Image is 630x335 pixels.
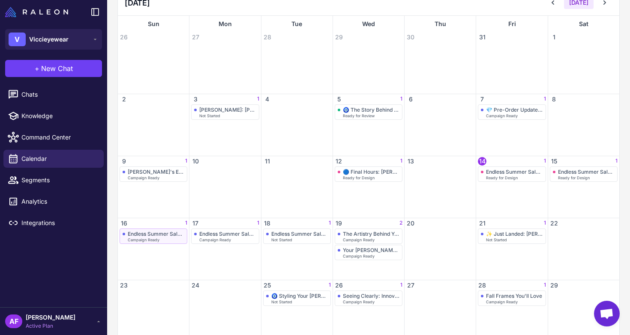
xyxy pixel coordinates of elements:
[406,281,415,290] span: 27
[257,219,259,228] span: 1
[120,95,128,104] span: 2
[3,193,104,210] a: Analytics
[335,33,343,42] span: 29
[128,176,159,180] span: Campaign Ready
[478,219,486,228] span: 21
[343,238,375,242] span: Campaign Ready
[191,157,200,166] span: 10
[3,86,104,104] a: Chats
[263,95,272,104] span: 4
[191,95,200,104] span: 3
[329,281,331,290] span: 1
[191,33,200,42] span: 27
[120,157,128,166] span: 9
[400,281,402,290] span: 1
[26,322,75,330] span: Active Plan
[21,133,97,142] span: Command Center
[406,33,415,42] span: 30
[544,219,546,228] span: 1
[3,171,104,189] a: Segments
[558,169,615,175] div: Endless Summer Sale Reminder 1
[5,7,68,17] img: Raleon Logo
[399,219,402,228] span: 2
[271,293,328,299] div: 🧿 Styling Your [PERSON_NAME] Sapphire - [GEOGRAPHIC_DATA] Edition
[343,169,399,175] div: 🔵 Final Hours: [PERSON_NAME] Pre-Orders
[41,63,73,74] span: New Chat
[476,16,547,32] div: Fri
[615,157,618,166] span: 1
[405,16,476,32] div: Thu
[5,29,102,50] button: VViccieyewear
[128,231,184,237] div: Endless Summer Sale Reminder 2
[263,33,272,42] span: 28
[343,254,375,258] span: Campaign Ready
[199,231,256,237] div: Endless Summer Sale Last Chance
[406,157,415,166] span: 13
[486,176,518,180] span: Ready for Design
[185,219,187,228] span: 1
[343,107,399,113] div: 🧿 The Story Behind [PERSON_NAME]
[128,238,159,242] span: Campaign Ready
[400,157,402,166] span: 1
[199,238,231,242] span: Campaign Ready
[486,293,542,299] div: Fall Frames You'll Love
[199,114,220,118] span: Not Started
[120,281,128,290] span: 23
[3,128,104,146] a: Command Center
[544,95,546,104] span: 1
[120,33,128,42] span: 26
[486,114,518,118] span: Campaign Ready
[191,219,200,228] span: 17
[544,281,546,290] span: 1
[486,300,518,304] span: Campaign Ready
[550,281,558,290] span: 29
[21,111,97,121] span: Knowledge
[257,95,259,104] span: 1
[335,157,343,166] span: 12
[5,314,22,328] div: AF
[478,33,486,42] span: 31
[21,218,97,228] span: Integrations
[9,33,26,46] div: V
[550,95,558,104] span: 8
[550,157,558,166] span: 15
[3,150,104,168] a: Calendar
[271,231,328,237] div: Endless Summer Sale Extended
[120,219,128,228] span: 16
[21,197,97,206] span: Analytics
[261,16,333,32] div: Tue
[486,169,543,175] div: Endless Summer Sale Launch
[333,16,404,32] div: Wed
[343,231,399,237] div: The Artistry Behind Your Frames: [PERSON_NAME]'s Craft Journey
[343,247,399,253] div: Your [PERSON_NAME] Questions Answered
[26,313,75,322] span: [PERSON_NAME]
[478,157,486,166] span: 14
[486,238,507,242] span: Not Started
[335,219,343,228] span: 19
[263,281,272,290] span: 25
[544,157,546,166] span: 1
[558,176,590,180] span: Ready for Design
[550,33,558,42] span: 1
[550,219,558,228] span: 22
[263,157,272,166] span: 11
[263,219,272,228] span: 18
[406,95,415,104] span: 6
[486,231,543,237] div: ✨ Just Landed: [PERSON_NAME] Now Available
[21,154,97,163] span: Calendar
[3,107,104,125] a: Knowledge
[343,176,375,180] span: Ready for Design
[486,107,543,113] div: 💎 Pre-Order Update: [PERSON_NAME] Almost Gone
[185,157,187,166] span: 1
[199,107,256,113] div: [PERSON_NAME]: [PERSON_NAME] Pre-order Announcement
[548,16,619,32] div: Sat
[5,60,102,77] button: +New Chat
[478,281,486,290] span: 28
[400,95,402,104] span: 1
[21,90,97,99] span: Chats
[191,281,200,290] span: 24
[271,238,292,242] span: Not Started
[271,300,292,304] span: Not Started
[29,35,69,44] span: Viccieyewear
[329,219,331,228] span: 1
